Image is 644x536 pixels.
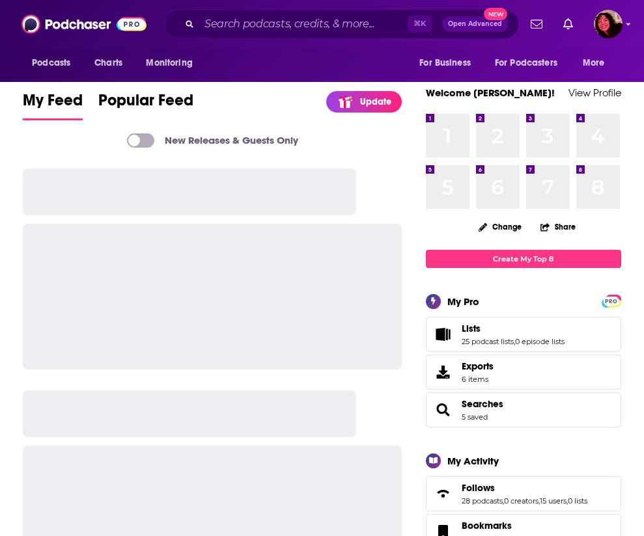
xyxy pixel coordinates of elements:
[426,392,621,427] span: Searches
[21,12,147,36] img: Podchaser - Follow, Share and Rate Podcasts
[199,14,408,34] input: Search podcasts, credits, & more...
[447,295,479,308] div: My Pro
[430,485,456,503] a: Follows
[583,54,605,72] span: More
[146,54,192,72] span: Monitoring
[127,133,298,148] a: New Releases & Guests Only
[23,90,83,118] span: My Feed
[23,90,83,120] a: My Feed
[426,250,621,267] a: Create My Top 8
[462,375,494,384] span: 6 items
[98,90,193,118] span: Popular Feed
[462,520,512,531] span: Bookmarks
[525,13,548,35] a: Show notifications dropdown
[137,51,209,75] button: open menu
[471,219,529,235] button: Change
[462,520,538,531] a: Bookmarks
[594,10,623,38] img: User Profile
[558,13,578,35] a: Show notifications dropdown
[360,96,391,107] p: Update
[430,401,456,419] a: Searches
[326,91,402,113] a: Update
[604,297,619,306] span: PRO
[86,51,130,75] a: Charts
[504,496,539,505] a: 0 creators
[430,363,456,381] span: Exports
[426,87,555,99] a: Welcome [PERSON_NAME]!
[94,54,122,72] span: Charts
[515,337,565,346] a: 0 episode lists
[462,412,488,422] a: 5 saved
[462,360,494,372] span: Exports
[419,54,471,72] span: For Business
[567,496,568,505] span: ,
[448,21,502,27] span: Open Advanced
[32,54,70,72] span: Podcasts
[462,398,503,410] a: Searches
[23,51,87,75] button: open menu
[604,295,619,305] a: PRO
[540,496,567,505] a: 15 users
[462,323,565,334] a: Lists
[568,496,587,505] a: 0 lists
[462,323,481,334] span: Lists
[462,482,495,494] span: Follows
[574,51,621,75] button: open menu
[484,8,507,20] span: New
[495,54,557,72] span: For Podcasters
[410,51,487,75] button: open menu
[594,10,623,38] button: Show profile menu
[462,482,587,494] a: Follows
[486,51,576,75] button: open menu
[594,10,623,38] span: Logged in as Kathryn-Musilek
[426,476,621,511] span: Follows
[447,455,499,467] div: My Activity
[426,317,621,352] span: Lists
[163,9,519,39] div: Search podcasts, credits, & more...
[568,87,621,99] a: View Profile
[462,337,514,346] a: 25 podcast lists
[430,325,456,343] a: Lists
[540,214,576,239] button: Share
[539,496,540,505] span: ,
[442,16,508,32] button: Open AdvancedNew
[98,90,193,120] a: Popular Feed
[514,337,515,346] span: ,
[462,496,503,505] a: 28 podcasts
[426,355,621,390] a: Exports
[408,16,432,33] span: ⌘ K
[503,496,504,505] span: ,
